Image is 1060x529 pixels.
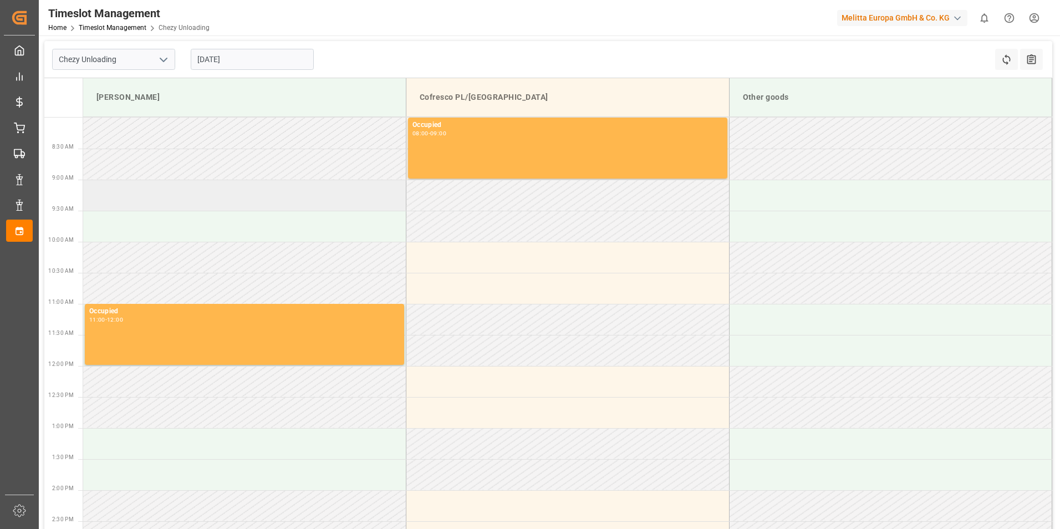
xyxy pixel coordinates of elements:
[412,131,429,136] div: 08:00
[48,392,74,398] span: 12:30 PM
[191,49,314,70] input: DD-MM-YYYY
[430,131,446,136] div: 09:00
[48,330,74,336] span: 11:30 AM
[48,5,210,22] div: Timeslot Management
[52,175,74,181] span: 9:00 AM
[412,120,723,131] div: Occupied
[997,6,1022,30] button: Help Center
[48,237,74,243] span: 10:00 AM
[415,87,720,108] div: Cofresco PL/[GEOGRAPHIC_DATA]
[837,10,967,26] div: Melitta Europa GmbH & Co. KG
[52,423,74,429] span: 1:00 PM
[837,7,972,28] button: Melitta Europa GmbH & Co. KG
[79,24,146,32] a: Timeslot Management
[738,87,1043,108] div: Other goods
[89,317,105,322] div: 11:00
[107,317,123,322] div: 12:00
[429,131,430,136] div: -
[972,6,997,30] button: show 0 new notifications
[89,306,400,317] div: Occupied
[52,49,175,70] input: Type to search/select
[155,51,171,68] button: open menu
[48,361,74,367] span: 12:00 PM
[48,24,67,32] a: Home
[92,87,397,108] div: [PERSON_NAME]
[52,516,74,522] span: 2:30 PM
[105,317,107,322] div: -
[52,454,74,460] span: 1:30 PM
[48,299,74,305] span: 11:00 AM
[52,485,74,491] span: 2:00 PM
[52,144,74,150] span: 8:30 AM
[48,268,74,274] span: 10:30 AM
[52,206,74,212] span: 9:30 AM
